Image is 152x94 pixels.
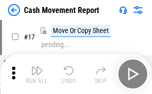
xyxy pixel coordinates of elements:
div: pending... [41,41,70,48]
div: Cash Movement Report [24,5,99,15]
img: Back [8,4,20,16]
span: # 17 [24,33,35,41]
img: Settings menu [132,4,144,16]
div: Move Or Copy Sheet [51,25,111,37]
img: Support [119,6,127,14]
